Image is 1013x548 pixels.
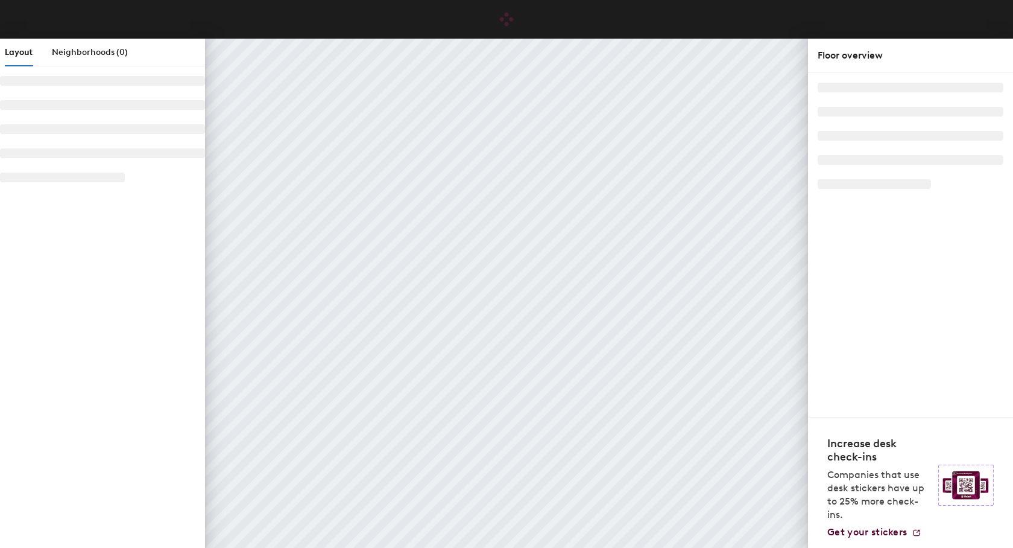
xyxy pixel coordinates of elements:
[52,47,128,57] span: Neighborhoods (0)
[818,48,1003,63] div: Floor overview
[827,437,931,464] h4: Increase desk check-ins
[827,526,921,538] a: Get your stickers
[5,47,33,57] span: Layout
[938,465,994,506] img: Sticker logo
[827,526,907,538] span: Get your stickers
[827,468,931,521] p: Companies that use desk stickers have up to 25% more check-ins.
